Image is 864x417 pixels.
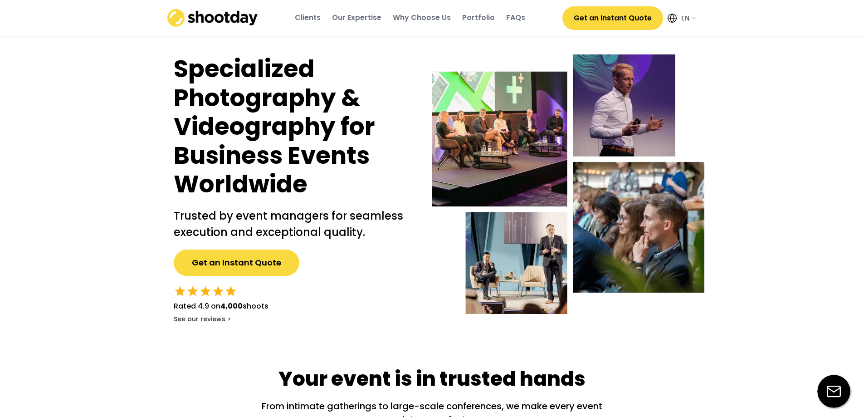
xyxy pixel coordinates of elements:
button: star [199,285,212,298]
img: Icon%20feather-globe%20%281%29.svg [668,14,677,23]
div: Rated 4.9 on shoots [174,301,268,312]
strong: 4,000 [220,301,243,311]
div: Our Expertise [332,13,381,23]
div: Why Choose Us [393,13,451,23]
div: FAQs [506,13,525,23]
button: Get an Instant Quote [174,250,299,276]
button: star [225,285,237,298]
img: shootday_logo.png [167,9,258,27]
h1: Specialized Photography & Videography for Business Events Worldwide [174,54,414,199]
button: star [212,285,225,298]
img: Event-hero-intl%402x.webp [432,54,704,314]
h2: Trusted by event managers for seamless execution and exceptional quality. [174,208,414,240]
button: star [174,285,186,298]
img: email-icon%20%281%29.svg [817,375,850,408]
div: Portfolio [462,13,495,23]
div: Clients [295,13,321,23]
div: Your event is in trusted hands [278,365,586,393]
button: star [186,285,199,298]
button: Get an Instant Quote [562,6,663,30]
div: See our reviews > [174,315,231,324]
